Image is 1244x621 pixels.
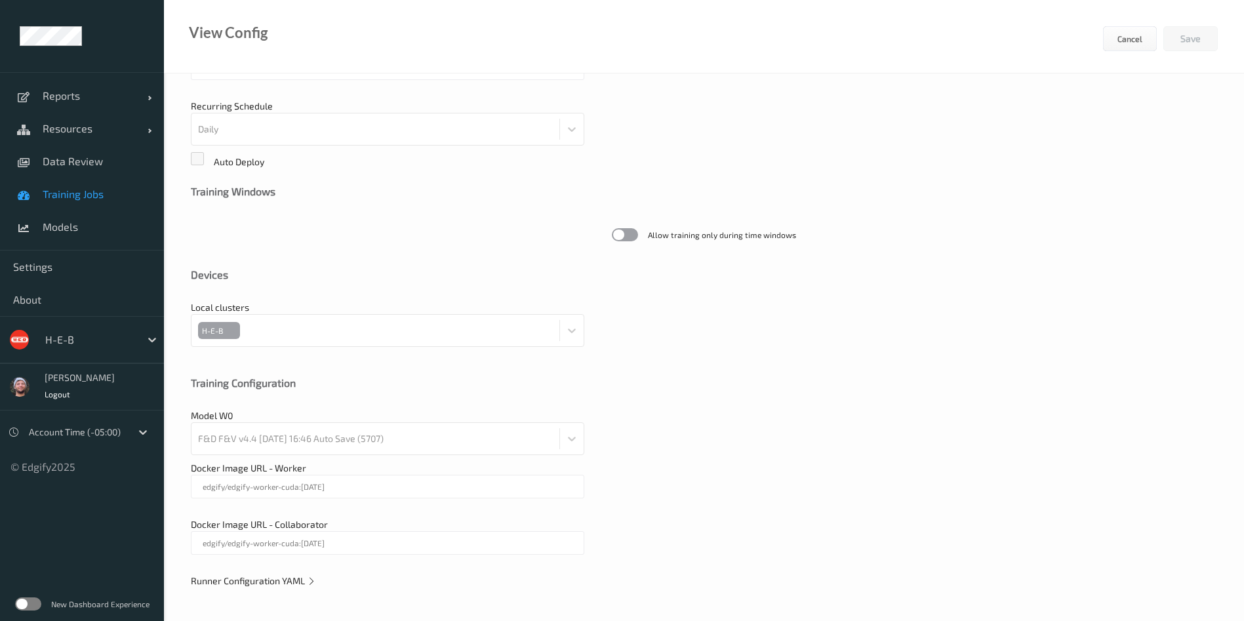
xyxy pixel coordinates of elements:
[191,302,249,313] span: Local clusters
[189,26,268,39] div: View Config
[1163,26,1218,51] button: Save
[191,100,273,111] span: Recurring Schedule
[191,376,1217,390] div: Training Configuration
[214,156,264,167] span: Auto Deploy
[191,462,306,473] span: Docker Image URL - Worker
[648,228,796,241] span: Allow training only during time windows
[191,410,233,421] span: Model W0
[191,268,1217,281] div: Devices
[191,519,328,530] span: Docker Image URL - Collaborator
[1103,26,1157,51] button: Cancel
[191,575,316,586] span: Runner Configuration YAML
[191,185,1217,198] div: Training Windows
